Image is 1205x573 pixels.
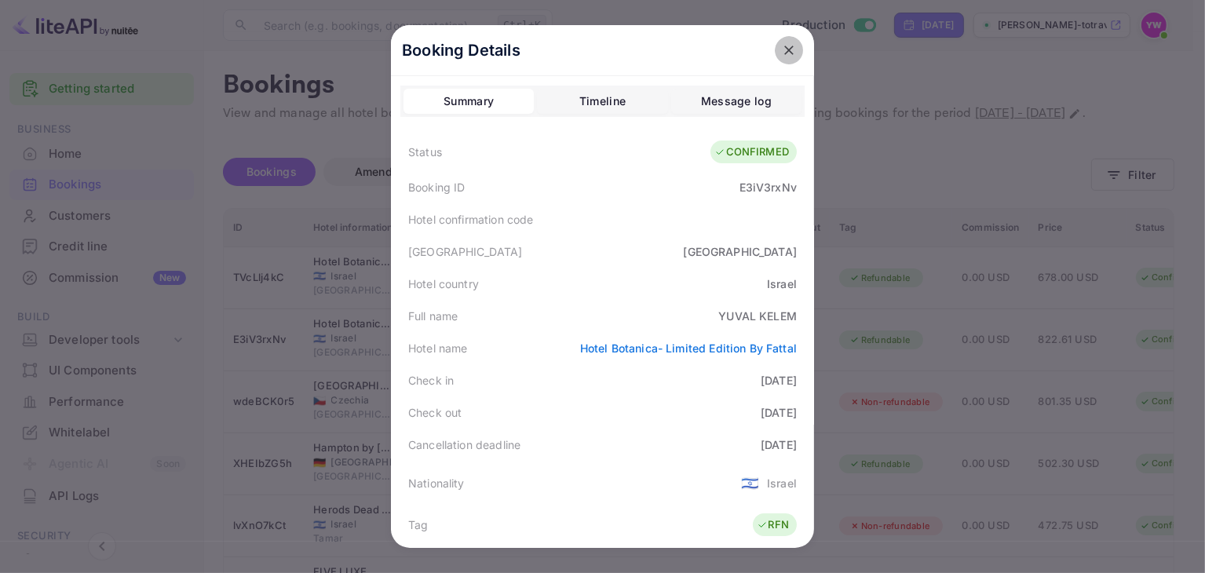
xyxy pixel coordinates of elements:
div: [GEOGRAPHIC_DATA] [683,243,797,260]
div: Status [408,144,442,160]
div: Check in [408,372,454,389]
div: Nationality [408,475,465,491]
div: YUVAL KELEM [718,308,797,324]
div: [DATE] [761,372,797,389]
button: Timeline [537,89,667,114]
div: Timeline [579,92,626,111]
div: Israel [767,475,797,491]
div: Message log [701,92,772,111]
button: Message log [671,89,802,114]
div: Tag [408,516,428,533]
div: Summary [444,92,494,111]
button: close [775,36,803,64]
span: United States [741,469,759,497]
div: Hotel confirmation code [408,211,533,228]
div: E3iV3rxNv [739,179,797,195]
div: RFN [757,517,789,533]
div: Check out [408,404,462,421]
div: Israel [767,276,797,292]
div: Hotel country [408,276,479,292]
a: Hotel Botanica- Limited Edition By Fattal [580,341,797,355]
div: CONFIRMED [714,144,789,160]
div: [GEOGRAPHIC_DATA] [408,243,523,260]
div: Full name [408,308,458,324]
div: [DATE] [761,404,797,421]
div: Hotel name [408,340,468,356]
p: Booking Details [402,38,520,62]
div: Booking ID [408,179,466,195]
div: [DATE] [761,436,797,453]
button: Summary [403,89,534,114]
div: Cancellation deadline [408,436,520,453]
